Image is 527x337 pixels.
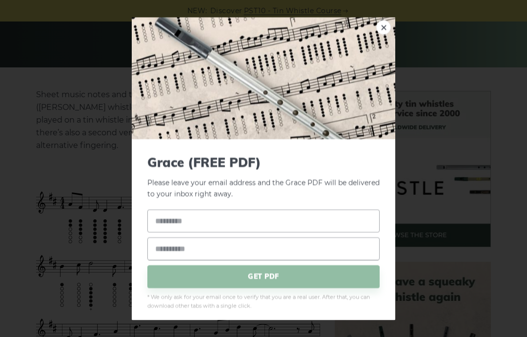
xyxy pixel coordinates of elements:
[147,265,380,288] span: GET PDF
[376,20,391,35] a: ×
[132,17,395,139] img: Tin Whistle Tab Preview
[147,155,380,170] span: Grace (FREE PDF)
[147,155,380,200] p: Please leave your email address and the Grace PDF will be delivered to your inbox right away.
[147,293,380,310] span: * We only ask for your email once to verify that you are a real user. After that, you can downloa...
